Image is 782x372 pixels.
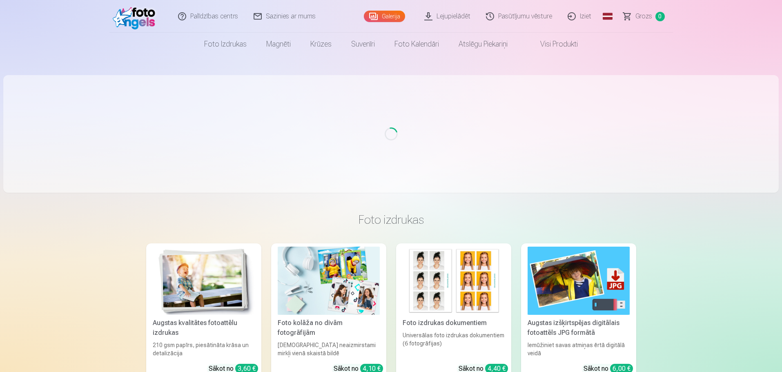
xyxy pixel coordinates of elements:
[399,318,508,328] div: Foto izdrukas dokumentiem
[274,341,383,357] div: [DEMOGRAPHIC_DATA] neaizmirstami mirkļi vienā skaistā bildē
[364,11,405,22] a: Galerija
[278,247,380,315] img: Foto kolāža no divām fotogrāfijām
[449,33,517,56] a: Atslēgu piekariņi
[149,318,258,338] div: Augstas kvalitātes fotoattēlu izdrukas
[385,33,449,56] a: Foto kalendāri
[635,11,652,21] span: Grozs
[524,341,633,357] div: Iemūžiniet savas atmiņas ērtā digitālā veidā
[524,318,633,338] div: Augstas izšķirtspējas digitālais fotoattēls JPG formātā
[399,331,508,357] div: Universālas foto izdrukas dokumentiem (6 fotogrāfijas)
[149,341,258,357] div: 210 gsm papīrs, piesātināta krāsa un detalizācija
[403,247,505,315] img: Foto izdrukas dokumentiem
[301,33,341,56] a: Krūzes
[517,33,588,56] a: Visi produkti
[153,247,255,315] img: Augstas kvalitātes fotoattēlu izdrukas
[113,3,160,29] img: /fa1
[194,33,256,56] a: Foto izdrukas
[274,318,383,338] div: Foto kolāža no divām fotogrāfijām
[655,12,665,21] span: 0
[256,33,301,56] a: Magnēti
[341,33,385,56] a: Suvenīri
[153,212,630,227] h3: Foto izdrukas
[528,247,630,315] img: Augstas izšķirtspējas digitālais fotoattēls JPG formātā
